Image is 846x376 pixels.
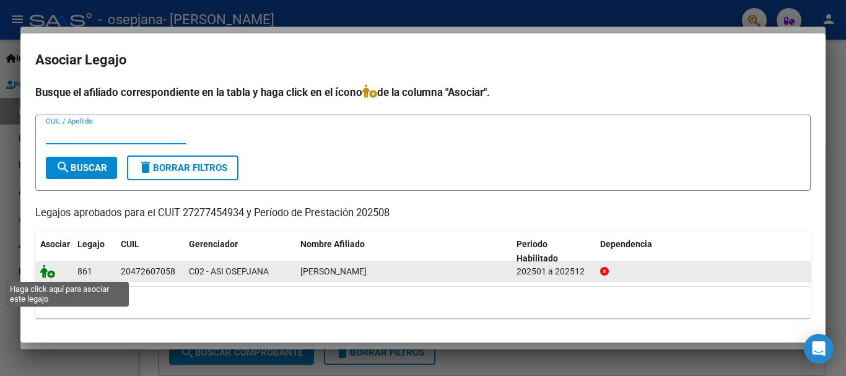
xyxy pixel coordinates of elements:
[35,287,811,318] div: 1 registros
[138,162,227,173] span: Borrar Filtros
[116,231,184,272] datatable-header-cell: CUIL
[189,266,269,276] span: C02 - ASI OSEPJANA
[512,231,595,272] datatable-header-cell: Periodo Habilitado
[35,84,811,100] h4: Busque el afiliado correspondiente en la tabla y haga click en el ícono de la columna "Asociar".
[804,334,834,364] div: Open Intercom Messenger
[72,231,116,272] datatable-header-cell: Legajo
[184,231,295,272] datatable-header-cell: Gerenciador
[600,239,652,249] span: Dependencia
[300,239,365,249] span: Nombre Afiliado
[189,239,238,249] span: Gerenciador
[127,155,238,180] button: Borrar Filtros
[77,266,92,276] span: 861
[56,160,71,175] mat-icon: search
[35,48,811,72] h2: Asociar Legajo
[517,265,590,279] div: 202501 a 202512
[121,239,139,249] span: CUIL
[295,231,512,272] datatable-header-cell: Nombre Afiliado
[595,231,811,272] datatable-header-cell: Dependencia
[517,239,558,263] span: Periodo Habilitado
[35,231,72,272] datatable-header-cell: Asociar
[300,266,367,276] span: ANICETO JAVIER IGNACIO
[40,239,70,249] span: Asociar
[46,157,117,179] button: Buscar
[56,162,107,173] span: Buscar
[138,160,153,175] mat-icon: delete
[77,239,105,249] span: Legajo
[35,206,811,221] p: Legajos aprobados para el CUIT 27277454934 y Período de Prestación 202508
[121,265,175,279] div: 20472607058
